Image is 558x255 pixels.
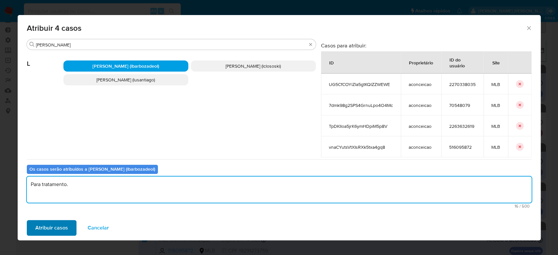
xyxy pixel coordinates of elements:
[27,220,76,236] button: Atribuir casos
[442,52,483,73] div: ID do usuário
[36,42,307,48] input: Analista de pesquisa
[329,81,393,87] span: UG5CfCOYiZla5gtKQlZZWEWE
[409,123,433,129] span: aconceicao
[226,63,281,69] span: [PERSON_NAME] (lclososki)
[79,220,117,236] button: Cancelar
[526,25,532,31] button: Fechar a janela
[35,221,68,235] span: Atribuir casos
[409,144,433,150] span: aconceicao
[516,80,524,88] button: icon-button
[449,123,476,129] span: 2263632619
[449,81,476,87] span: 2270338035
[27,177,532,203] textarea: Para tratamento.
[484,55,508,70] div: Site
[29,166,155,172] b: Os casos serão atribuídos a [PERSON_NAME] (lbarbozadeol)
[191,60,316,72] div: [PERSON_NAME] (lclososki)
[93,63,159,69] span: [PERSON_NAME] (lbarbozadeol)
[491,144,500,150] span: MLB
[63,74,188,85] div: [PERSON_NAME] (lusantiago)
[88,221,109,235] span: Cancelar
[329,144,393,150] span: vnaCYutsVtXIsRXk5txa4gq8
[516,143,524,151] button: icon-button
[491,81,500,87] span: MLB
[27,50,63,68] span: L
[329,102,393,108] span: 7dmk98g2SPS4GrnuLpo4O4Mc
[409,81,433,87] span: aconceicao
[491,123,500,129] span: MLB
[321,42,532,49] h3: Casos para atribuir:
[96,76,155,83] span: [PERSON_NAME] (lusantiago)
[516,122,524,130] button: icon-button
[308,42,313,47] button: Apagar busca
[516,101,524,109] button: icon-button
[449,144,476,150] span: 516095872
[449,102,476,108] span: 70548079
[329,123,393,129] span: TpDKlloa5jrK6ymHDpiM5p8V
[63,60,188,72] div: [PERSON_NAME] (lbarbozadeol)
[29,42,35,47] button: Procurar
[29,204,530,208] span: Máximo de 500 caracteres
[27,24,526,32] span: Atribuir 4 casos
[409,102,433,108] span: aconceicao
[401,55,441,70] div: Proprietário
[18,15,541,240] div: assign-modal
[491,102,500,108] span: MLB
[321,55,342,70] div: ID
